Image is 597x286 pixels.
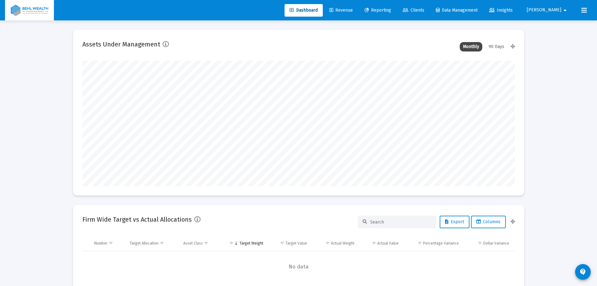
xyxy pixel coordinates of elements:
a: Clients [398,4,429,17]
span: Show filter options for column 'Actual Value' [372,241,376,246]
div: Target Allocation [130,241,159,246]
a: Insights [484,4,518,17]
td: Column Target Weight [221,236,268,251]
span: Show filter options for column 'Asset Class' [204,241,208,246]
div: Actual Value [377,241,399,246]
span: Show filter options for column 'Target Value' [280,241,285,246]
div: Target Value [285,241,307,246]
div: Dollar Variance [483,241,509,246]
td: Column Actual Value [359,236,403,251]
h2: Firm Wide Target vs Actual Allocations [82,214,192,224]
span: [PERSON_NAME] [527,8,561,13]
div: Actual Weight [331,241,354,246]
h2: Assets Under Management [82,39,160,49]
td: Column Target Allocation [125,236,179,251]
span: Show filter options for column 'Percentage Variance' [417,241,422,246]
span: Revenue [329,8,353,13]
div: Number [94,241,107,246]
td: Column Percentage Variance [403,236,463,251]
span: Data Management [436,8,478,13]
div: Percentage Variance [423,241,459,246]
div: Monthly [460,42,482,51]
button: Export [440,216,469,228]
td: Column Actual Weight [312,236,359,251]
span: Insights [489,8,513,13]
a: Dashboard [285,4,323,17]
a: Reporting [359,4,396,17]
a: Data Management [431,4,483,17]
span: Dashboard [290,8,318,13]
span: Show filter options for column 'Target Weight' [229,241,234,246]
span: Show filter options for column 'Dollar Variance' [478,241,482,246]
span: Columns [476,219,500,224]
span: Show filter options for column 'Number' [108,241,113,246]
span: Clients [403,8,424,13]
span: Export [445,219,464,224]
td: Column Dollar Variance [463,236,515,251]
span: No data [82,263,515,270]
div: Data grid [82,236,515,283]
span: Reporting [364,8,391,13]
input: Search [370,219,432,225]
a: Revenue [324,4,358,17]
img: Dashboard [10,4,49,17]
button: [PERSON_NAME] [519,4,576,16]
button: Columns [471,216,506,228]
td: Column Asset Class [179,236,221,251]
div: 90 Days [485,42,507,51]
div: Asset Class [183,241,203,246]
mat-icon: arrow_drop_down [561,4,569,17]
mat-icon: contact_support [579,268,587,276]
div: Target Weight [239,241,263,246]
td: Column Target Value [268,236,312,251]
span: Show filter options for column 'Target Allocation' [160,241,164,246]
td: Column Number [90,236,126,251]
span: Show filter options for column 'Actual Weight' [325,241,330,246]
